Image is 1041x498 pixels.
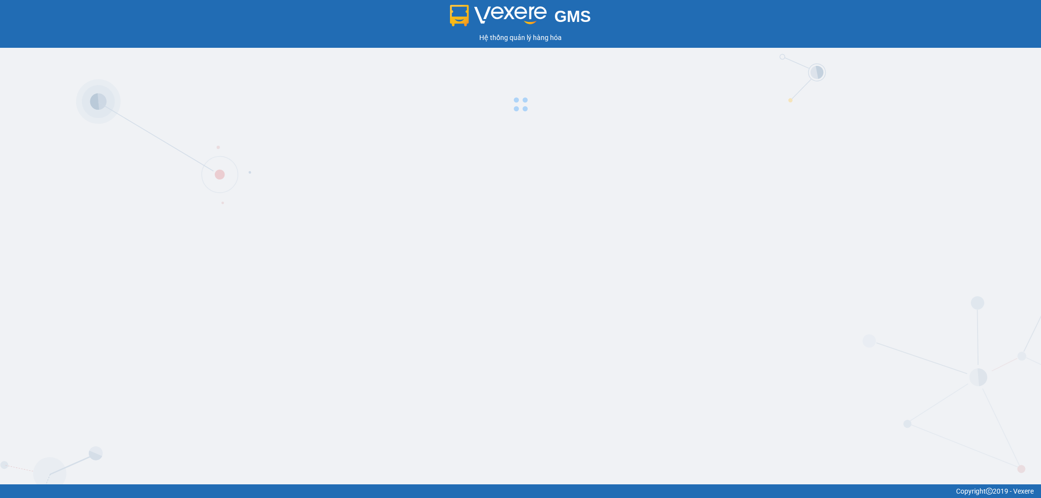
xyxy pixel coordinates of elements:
[2,32,1039,43] div: Hệ thống quản lý hàng hóa
[450,5,547,26] img: logo 2
[7,486,1034,497] div: Copyright 2019 - Vexere
[554,7,591,25] span: GMS
[450,15,591,22] a: GMS
[986,488,993,495] span: copyright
